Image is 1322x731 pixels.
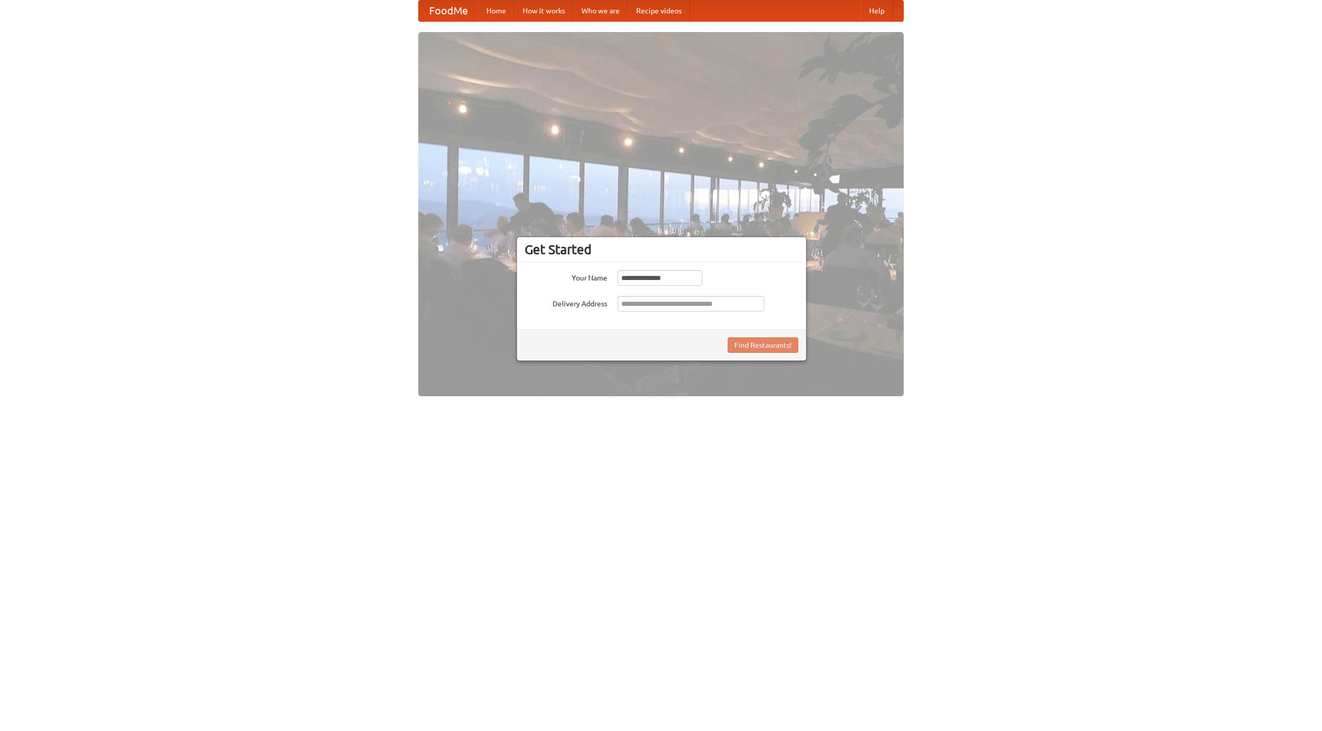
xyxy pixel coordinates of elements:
h3: Get Started [525,242,798,257]
a: Home [478,1,514,21]
a: Who we are [573,1,628,21]
a: How it works [514,1,573,21]
label: Delivery Address [525,296,607,309]
a: Help [861,1,893,21]
label: Your Name [525,270,607,283]
a: FoodMe [419,1,478,21]
a: Recipe videos [628,1,690,21]
button: Find Restaurants! [728,337,798,353]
